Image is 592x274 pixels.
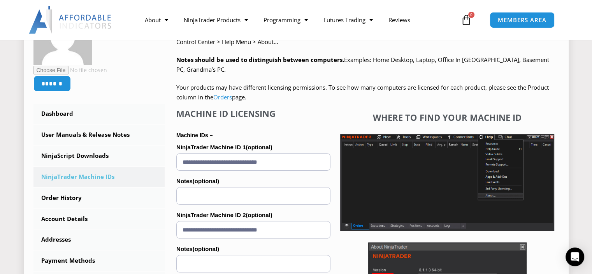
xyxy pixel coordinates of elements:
[33,188,165,208] a: Order History
[176,141,330,153] label: NinjaTrader Machine ID 1
[176,132,213,138] strong: Machine IDs –
[340,134,554,231] img: Screenshot 2025-01-17 1155544 | Affordable Indicators – NinjaTrader
[176,175,330,187] label: Notes
[498,17,546,23] span: MEMBERS AREA
[566,247,584,266] div: Open Intercom Messenger
[490,12,555,28] a: MEMBERS AREA
[137,11,176,29] a: About
[340,112,554,122] h4: Where to find your Machine ID
[137,11,459,29] nav: Menu
[176,243,330,255] label: Notes
[468,12,474,18] span: 0
[33,125,165,145] a: User Manuals & Release Notes
[33,209,165,229] a: Account Details
[33,146,165,166] a: NinjaScript Downloads
[176,56,344,64] strong: Notes should be used to distinguish between computers.
[176,108,330,118] h4: Machine ID Licensing
[176,209,330,221] label: NinjaTrader Machine ID 2
[246,144,272,150] span: (optional)
[33,167,165,187] a: NinjaTrader Machine IDs
[193,178,219,184] span: (optional)
[213,93,232,101] a: Orders
[381,11,418,29] a: Reviews
[176,56,549,74] span: Examples: Home Desktop, Laptop, Office In [GEOGRAPHIC_DATA], Basement PC, Grandma’s PC.
[246,212,272,218] span: (optional)
[176,11,256,29] a: NinjaTrader Products
[316,11,381,29] a: Futures Trading
[29,6,112,34] img: LogoAI | Affordable Indicators – NinjaTrader
[176,83,549,101] span: Your products may have different licensing permissions. To see how many computers are licensed fo...
[33,230,165,250] a: Addresses
[449,9,483,31] a: 0
[256,11,316,29] a: Programming
[193,246,219,252] span: (optional)
[33,251,165,271] a: Payment Methods
[33,104,165,124] a: Dashboard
